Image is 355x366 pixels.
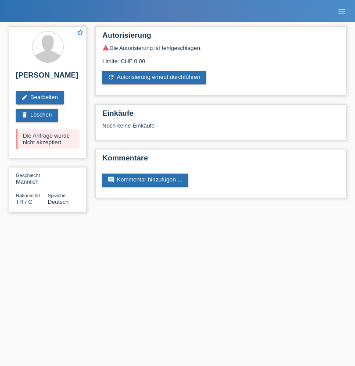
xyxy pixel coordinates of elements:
i: delete [21,111,28,118]
div: Die Autorisierung ist fehlgeschlagen. [102,44,339,51]
div: Limite: CHF 0.00 [102,51,339,64]
a: commentKommentar hinzufügen ... [102,174,188,187]
h2: [PERSON_NAME] [16,71,79,84]
div: Die Anfrage wurde nicht akzeptiert. [16,129,79,149]
a: star_border [76,28,84,38]
a: deleteLöschen [16,109,58,122]
a: refreshAutorisierung erneut durchführen [102,71,206,84]
span: Türkei / C / 31.07.2021 [16,199,32,205]
i: refresh [108,74,115,81]
h2: Einkäufe [102,109,339,122]
i: comment [108,176,115,183]
i: warning [102,44,109,51]
span: Deutsch [48,199,69,205]
i: edit [21,94,28,101]
h2: Autorisierung [102,31,339,44]
i: star_border [76,28,84,36]
div: Noch keine Einkäufe [102,122,339,135]
span: Sprache [48,193,66,198]
a: editBearbeiten [16,91,64,104]
div: Männlich [16,172,48,185]
span: Nationalität [16,193,40,198]
a: menu [333,8,351,14]
i: menu [337,7,346,16]
h2: Kommentare [102,154,339,167]
span: Geschlecht [16,173,40,178]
